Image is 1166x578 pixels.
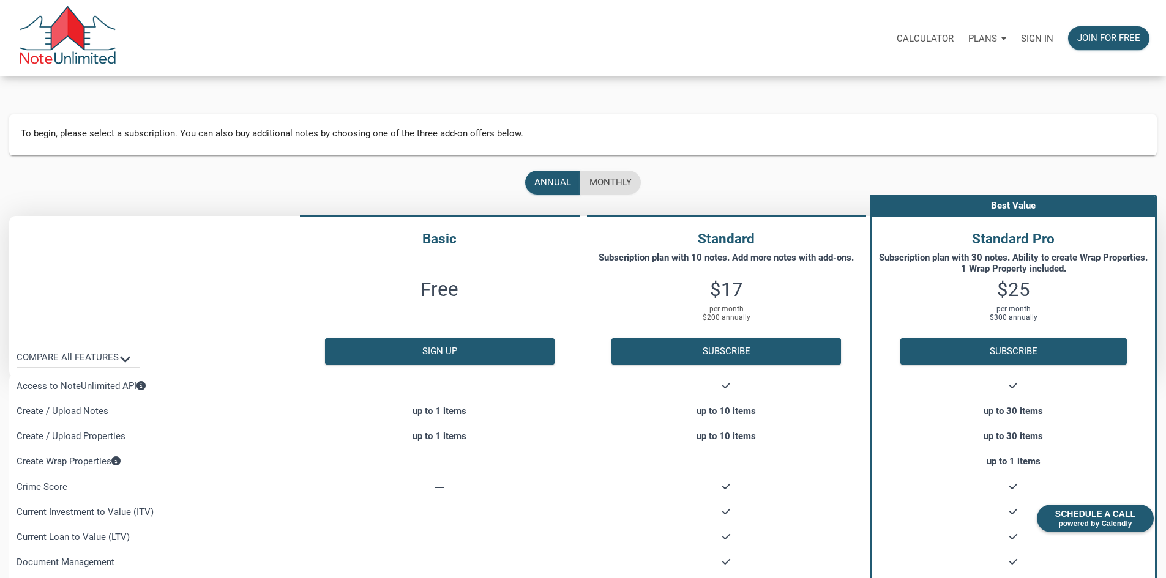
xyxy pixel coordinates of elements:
[17,532,130,543] span: Current Loan to Value (LTV)
[21,126,1146,141] p: To begin, please select a subscription. You can also buy additional notes by choosing one of the ...
[878,252,1149,274] p: Subscription plan with 30 notes. Ability to create Wrap Properties. 1 Wrap Property included.
[435,532,444,543] span: ―
[580,171,641,195] button: monthly
[525,171,580,195] button: annual
[413,431,466,442] strong: up to 1 items
[1037,505,1154,532] div: SCHEDULE A CALL
[961,20,1014,57] button: Plans
[900,338,1127,365] button: Subscribe
[296,280,583,299] h3: Free
[1068,26,1149,50] button: Join for free
[872,196,1155,215] p: Best Value
[984,431,1043,442] strong: up to 30 items
[325,338,555,365] button: Sign up
[435,481,444,492] span: ―
[589,176,632,190] div: monthly
[435,557,444,568] span: ―
[17,431,125,442] span: Create / Upload Properties
[987,456,1041,467] strong: up to 1 items
[413,406,466,417] strong: up to 1 items
[872,280,1155,299] h3: $25
[1077,31,1140,45] div: Join for free
[611,338,841,365] button: Subscribe
[17,380,146,391] span: Access to NoteUnlimited API
[435,380,444,391] span: ―
[534,176,571,190] div: annual
[435,456,444,467] span: ―
[697,406,756,417] strong: up to 10 items
[17,406,108,417] span: Create / Upload Notes
[1014,19,1061,57] a: Sign in
[1021,33,1053,44] p: Sign in
[872,229,1155,250] h4: Standard Pro
[697,431,756,442] strong: up to 10 items
[1061,19,1157,57] a: Join for free
[583,280,870,299] h3: $17
[435,506,444,517] span: ―
[981,303,1047,322] p: per month $300 annually
[17,506,154,517] span: Current Investment to Value (ITV)
[296,229,583,250] h4: Basic
[589,252,864,274] p: Subscription plan with 10 notes. Add more notes with add-ons.
[17,456,121,467] span: Create Wrap Properties
[968,33,997,44] p: Plans
[961,19,1014,57] a: Plans
[897,33,954,44] p: Calculator
[1055,519,1135,528] span: powered by Calendly
[115,349,135,369] i: keyboard_arrow_down
[17,350,119,365] p: COMPARE All FEATURES
[18,6,117,70] img: NoteUnlimited
[722,456,731,467] span: ―
[17,481,67,492] span: Crime Score
[984,406,1043,417] strong: up to 30 items
[693,303,760,322] p: per month $200 annually
[17,557,114,568] span: Document Management
[583,229,870,250] h4: Standard
[889,19,961,57] a: Calculator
